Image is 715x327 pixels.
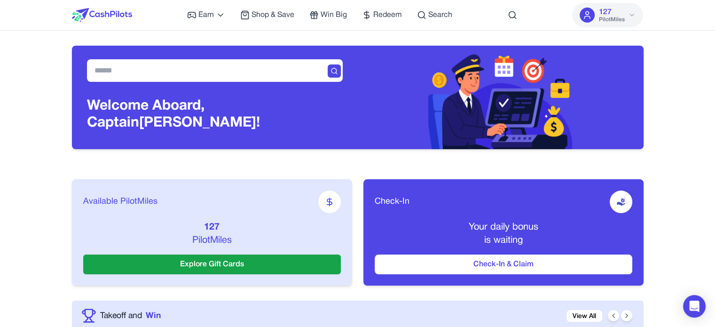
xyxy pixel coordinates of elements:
img: Header decoration [428,46,573,149]
span: Win [146,310,161,322]
span: Search [428,9,452,21]
a: Shop & Save [240,9,294,21]
span: Win Big [321,9,347,21]
span: Earn [198,9,214,21]
a: View All [566,310,602,322]
div: Open Intercom Messenger [683,295,706,318]
a: Redeem [362,9,402,21]
img: receive-dollar [616,197,626,207]
span: Check-In [375,195,409,208]
span: Redeem [373,9,402,21]
h3: Welcome Aboard, Captain [PERSON_NAME]! [87,98,343,132]
span: PilotMiles [598,16,624,24]
a: Win Big [309,9,347,21]
span: is waiting [484,236,523,245]
img: CashPilots Logo [72,8,132,22]
p: 127 [83,221,341,234]
span: Takeoff and [100,310,142,322]
span: Available PilotMiles [83,195,157,208]
button: Check-In & Claim [375,255,632,274]
a: Earn [187,9,225,21]
a: Takeoff andWin [100,310,161,322]
button: Explore Gift Cards [83,255,341,274]
button: 127PilotMiles [572,3,643,27]
p: Your daily bonus [375,221,632,234]
span: Shop & Save [251,9,294,21]
a: Search [417,9,452,21]
span: 127 [598,7,611,18]
p: PilotMiles [83,234,341,247]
